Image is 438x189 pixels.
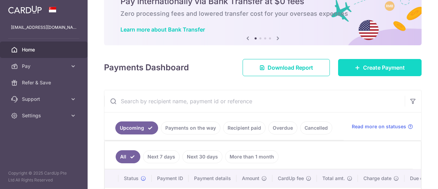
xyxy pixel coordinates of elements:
[243,59,330,76] a: Download Report
[22,46,67,53] span: Home
[363,175,391,182] span: Charge date
[223,121,266,134] a: Recipient paid
[152,169,189,187] th: Payment ID
[242,175,259,182] span: Amount
[124,175,139,182] span: Status
[8,5,42,14] img: CardUp
[278,175,304,182] span: CardUp fee
[116,150,140,163] a: All
[22,96,67,103] span: Support
[410,175,430,182] span: Due date
[22,112,67,119] span: Settings
[120,26,205,33] a: Learn more about Bank Transfer
[352,123,406,130] span: Read more on statuses
[11,24,77,31] p: [EMAIL_ADDRESS][DOMAIN_NAME]
[189,169,236,187] th: Payment details
[363,63,405,72] span: Create Payment
[104,90,405,112] input: Search by recipient name, payment id or reference
[225,150,279,163] a: More than 1 month
[338,59,422,76] a: Create Payment
[161,121,220,134] a: Payments on the way
[22,63,67,70] span: Pay
[182,150,222,163] a: Next 30 days
[22,79,67,86] span: Refer & Save
[300,121,332,134] a: Cancelled
[322,175,345,182] span: Total amt.
[268,63,313,72] span: Download Report
[15,5,29,11] span: Help
[352,123,413,130] a: Read more on statuses
[120,10,405,18] h6: Zero processing fees and lowered transfer cost for your overseas expenses
[268,121,297,134] a: Overdue
[115,121,158,134] a: Upcoming
[143,150,180,163] a: Next 7 days
[104,61,189,74] h4: Payments Dashboard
